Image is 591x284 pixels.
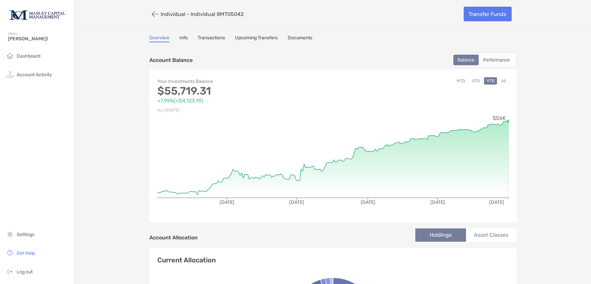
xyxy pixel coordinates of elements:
a: Transactions [198,35,225,42]
a: Info [179,35,188,42]
p: As of [DATE] [157,106,333,115]
span: Get Help [17,250,35,256]
a: Upcoming Transfers [235,35,278,42]
p: Your Investments Balance [157,77,333,86]
img: Zoe Logo [8,3,66,27]
a: Transfer Funds [464,7,512,21]
tspan: [DATE] [360,199,375,205]
img: settings icon [6,230,14,238]
a: Overview [149,35,169,42]
li: Asset Classes [466,228,517,242]
button: MTD [454,77,468,85]
p: +7.99% ( +$4,123.19 ) [157,97,333,105]
p: Account Balance [149,56,193,64]
tspan: [DATE] [289,199,304,205]
tspan: $56K [493,115,506,121]
div: Performance [479,55,513,65]
span: Settings [17,232,34,237]
h4: Account Allocation [149,234,198,241]
button: QTD [469,77,482,85]
button: All [499,77,509,85]
tspan: [DATE] [430,199,445,205]
img: logout icon [6,267,14,275]
img: get-help icon [6,249,14,257]
img: household icon [6,52,14,60]
div: Balance [454,55,478,65]
li: Holdings [415,228,466,242]
span: Log out [17,269,33,275]
a: Documents [288,35,312,42]
img: activity icon [6,70,14,78]
p: Individual - Individual 8MT05042 [161,11,244,17]
button: YTD [484,77,497,85]
tspan: [DATE] [489,199,504,205]
span: [PERSON_NAME]! [8,36,70,42]
div: segmented control [451,52,517,68]
tspan: [DATE] [220,199,234,205]
span: Dashboard [17,53,40,59]
h4: Current Allocation [157,256,216,264]
span: Account Activity [17,72,52,78]
p: $55,719.31 [157,87,333,95]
